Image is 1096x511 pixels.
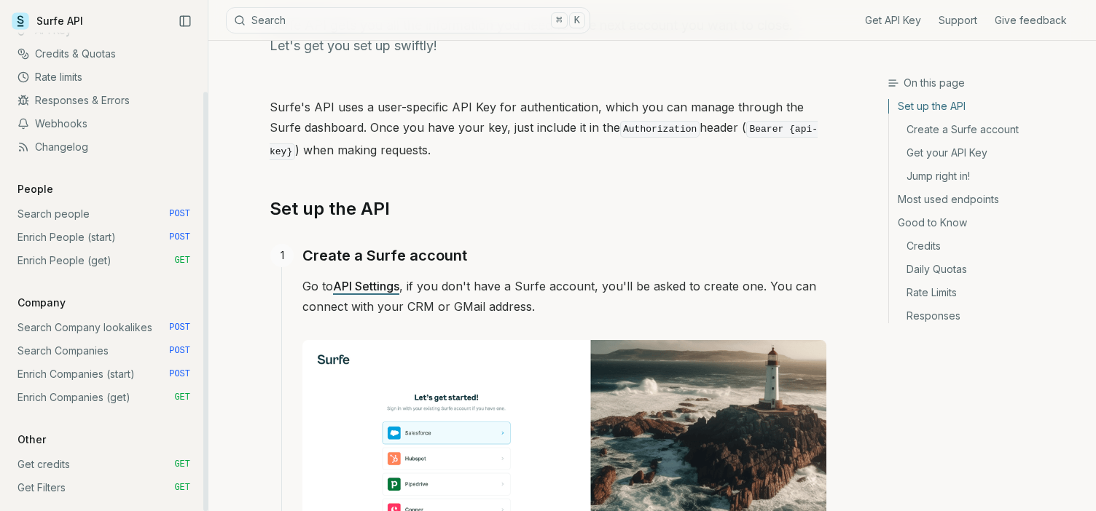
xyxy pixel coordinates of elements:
a: Rate Limits [889,281,1084,304]
a: Create a Surfe account [889,118,1084,141]
span: POST [169,368,190,380]
p: Other [12,432,52,447]
span: GET [174,392,190,403]
a: Get Filters GET [12,476,196,499]
span: GET [174,459,190,470]
a: Credits [889,234,1084,258]
a: Jump right in! [889,165,1084,188]
p: Company [12,296,71,310]
kbd: K [569,12,585,28]
a: Good to Know [889,211,1084,234]
a: Search Companies POST [12,339,196,363]
a: Responses & Errors [12,89,196,112]
a: Most used endpoints [889,188,1084,211]
span: GET [174,255,190,266]
span: POST [169,322,190,333]
a: Surfe API [12,10,83,32]
a: Enrich People (get) GET [12,249,196,272]
span: GET [174,482,190,494]
a: Support [939,13,977,28]
a: Credits & Quotas [12,42,196,66]
a: Enrich People (start) POST [12,226,196,249]
p: People [12,182,59,197]
a: Create a Surfe account [302,244,467,267]
a: Enrich Companies (get) GET [12,386,196,409]
a: API Settings [333,279,399,293]
span: POST [169,231,190,243]
a: Get your API Key [889,141,1084,165]
a: Get API Key [865,13,921,28]
button: Search⌘K [226,7,590,33]
a: Give feedback [995,13,1067,28]
button: Collapse Sidebar [174,10,196,32]
a: Enrich Companies (start) POST [12,363,196,386]
a: Changelog [12,135,196,159]
a: Set up the API [889,99,1084,118]
a: Set up the API [270,197,390,221]
span: POST [169,208,190,220]
code: Authorization [620,121,700,138]
a: Daily Quotas [889,258,1084,281]
a: Search Company lookalikes POST [12,316,196,339]
a: Rate limits [12,66,196,89]
p: Go to , if you don't have a Surfe account, you'll be asked to create one. You can connect with yo... [302,276,826,317]
a: Get credits GET [12,453,196,476]
span: POST [169,345,190,357]
a: Webhooks [12,112,196,135]
p: Surfe's API uses a user-specific API Key for authentication, which you can manage through the Sur... [270,97,826,162]
h3: On this page [888,76,1084,90]
kbd: ⌘ [551,12,567,28]
a: Responses [889,304,1084,323]
a: Search people POST [12,202,196,226]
